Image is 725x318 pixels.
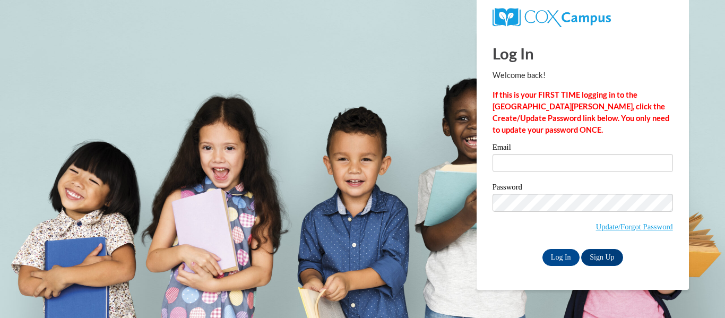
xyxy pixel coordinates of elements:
[493,143,673,154] label: Email
[542,249,580,266] input: Log In
[581,249,623,266] a: Sign Up
[493,70,673,81] p: Welcome back!
[596,222,673,231] a: Update/Forgot Password
[493,42,673,64] h1: Log In
[493,12,611,21] a: COX Campus
[493,90,669,134] strong: If this is your FIRST TIME logging in to the [GEOGRAPHIC_DATA][PERSON_NAME], click the Create/Upd...
[493,183,673,194] label: Password
[493,8,611,27] img: COX Campus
